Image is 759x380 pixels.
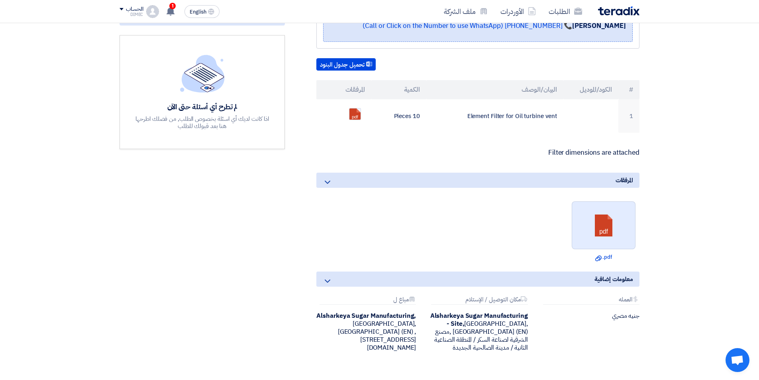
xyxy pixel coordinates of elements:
[618,99,639,133] td: 1
[316,80,371,99] th: المرفقات
[430,311,528,329] b: Alsharkeya Sugar Manufacturing - Site,
[574,253,633,261] a: .pdf
[120,12,143,17] div: DIMEC
[371,80,426,99] th: الكمية
[316,311,416,321] b: Alsharkeya Sugar Manufacturing,
[126,6,143,13] div: الحساب
[146,5,159,18] img: profile_test.png
[180,55,225,92] img: empty_state_list.svg
[184,5,220,18] button: English
[135,115,270,130] div: اذا كانت لديك أي اسئلة بخصوص الطلب, من فضلك اطرحها هنا بعد قبولك للطلب
[543,296,639,305] div: العمله
[494,2,542,21] a: الأوردرات
[316,149,639,157] p: Filter dimensions are attached
[540,312,639,320] div: جنيه مصري
[572,21,626,31] strong: [PERSON_NAME]
[320,296,416,305] div: مباع ل
[349,108,413,156] a: Filter_dimensions_are_attached_1758528292535.pdf
[135,102,270,111] div: لم تطرح أي أسئلة حتى الآن
[190,9,206,15] span: English
[316,312,416,352] div: [GEOGRAPHIC_DATA], [GEOGRAPHIC_DATA] (EN) ,[STREET_ADDRESS][DOMAIN_NAME]
[428,312,528,352] div: [GEOGRAPHIC_DATA], [GEOGRAPHIC_DATA] (EN) ,مصنع الشرقية لصناعة السكر / المنطقة الصناعية الثانية /...
[426,80,564,99] th: البيان/الوصف
[542,2,588,21] a: الطلبات
[726,348,749,372] div: Open chat
[426,99,564,133] td: Element Filter for Oil turbine vent
[594,275,633,284] span: معلومات إضافية
[431,296,528,305] div: مكان التوصيل / الإستلام
[618,80,639,99] th: #
[371,99,426,133] td: 10 Pieces
[169,3,176,9] span: 1
[363,21,572,31] a: 📞 [PHONE_NUMBER] (Call or Click on the Number to use WhatsApp)
[598,6,639,16] img: Teradix logo
[437,2,494,21] a: ملف الشركة
[616,176,633,185] span: المرفقات
[563,80,618,99] th: الكود/الموديل
[316,58,376,71] button: تحميل جدول البنود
